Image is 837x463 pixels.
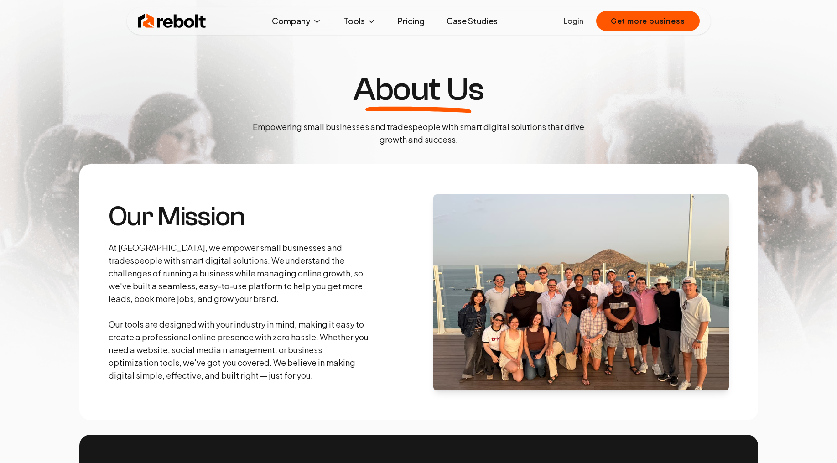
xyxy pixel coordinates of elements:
[109,241,371,382] p: At [GEOGRAPHIC_DATA], we empower small businesses and tradespeople with smart digital solutions. ...
[353,73,483,106] h1: About Us
[336,12,383,30] button: Tools
[439,12,505,30] a: Case Studies
[806,432,828,454] iframe: Intercom live chat
[564,16,583,26] a: Login
[433,194,729,390] img: About
[138,12,206,30] img: Rebolt Logo
[109,203,371,230] h3: Our Mission
[265,12,329,30] button: Company
[390,12,432,30] a: Pricing
[596,11,700,31] button: Get more business
[245,120,592,146] p: Empowering small businesses and tradespeople with smart digital solutions that drive growth and s...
